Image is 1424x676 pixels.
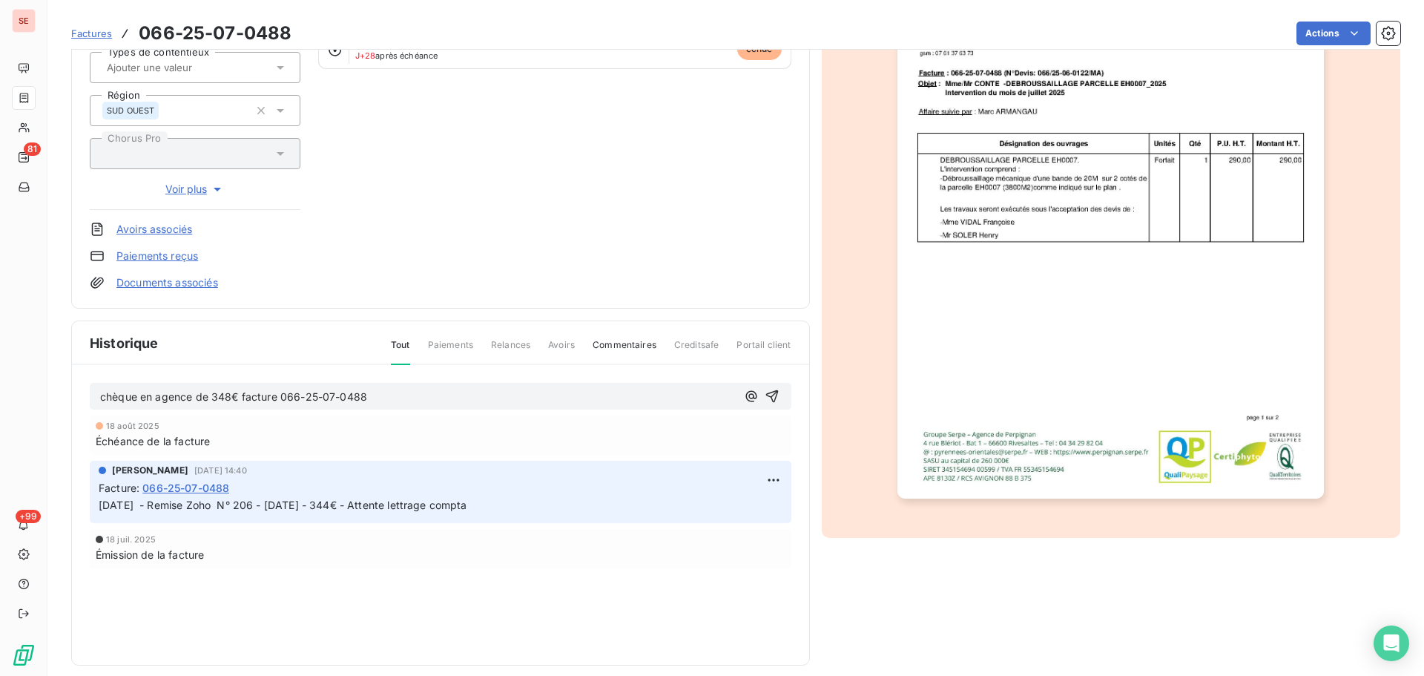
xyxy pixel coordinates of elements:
[736,338,791,364] span: Portail client
[106,421,159,430] span: 18 août 2025
[355,51,438,60] span: après échéance
[16,510,41,523] span: +99
[1296,22,1371,45] button: Actions
[99,499,467,511] span: [DATE] - Remise Zoho N° 206 - [DATE] - 344€ - Attente lettrage compta
[71,26,112,41] a: Factures
[105,61,254,74] input: Ajouter une valeur
[116,275,218,290] a: Documents associés
[165,182,225,197] span: Voir plus
[24,142,41,156] span: 81
[1374,626,1409,661] div: Open Intercom Messenger
[12,643,36,667] img: Logo LeanPay
[99,480,139,496] span: Facture :
[142,480,229,496] span: 066-25-07-0488
[194,466,247,475] span: [DATE] 14:40
[12,9,36,33] div: SE
[593,338,656,364] span: Commentaires
[139,20,291,47] h3: 066-25-07-0488
[116,249,198,263] a: Paiements reçus
[674,338,719,364] span: Creditsafe
[548,338,575,364] span: Avoirs
[391,338,410,365] span: Tout
[107,106,154,115] span: SUD OUEST
[428,338,473,364] span: Paiements
[90,181,300,197] button: Voir plus
[96,433,210,449] span: Échéance de la facture
[106,535,156,544] span: 18 juil. 2025
[491,338,530,364] span: Relances
[116,222,192,237] a: Avoirs associés
[112,464,188,477] span: [PERSON_NAME]
[100,390,367,403] span: chèque en agence de 348€ facture 066-25-07-0488
[355,50,376,61] span: J+28
[90,333,159,353] span: Historique
[71,27,112,39] span: Factures
[96,547,204,562] span: Émission de la facture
